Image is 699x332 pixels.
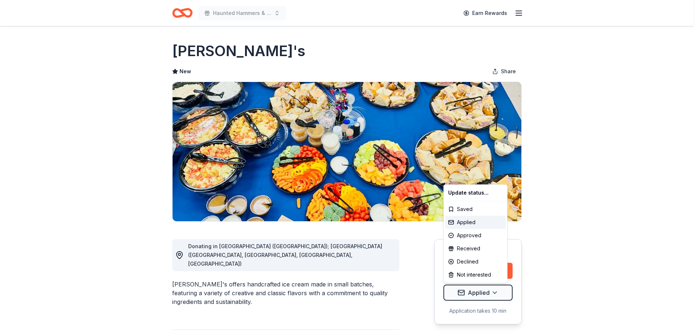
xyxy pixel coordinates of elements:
[445,268,506,281] div: Not interested
[445,186,506,199] div: Update status...
[445,242,506,255] div: Received
[213,9,271,17] span: Haunted Hammers & Ales
[445,255,506,268] div: Declined
[445,216,506,229] div: Applied
[445,203,506,216] div: Saved
[445,229,506,242] div: Approved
